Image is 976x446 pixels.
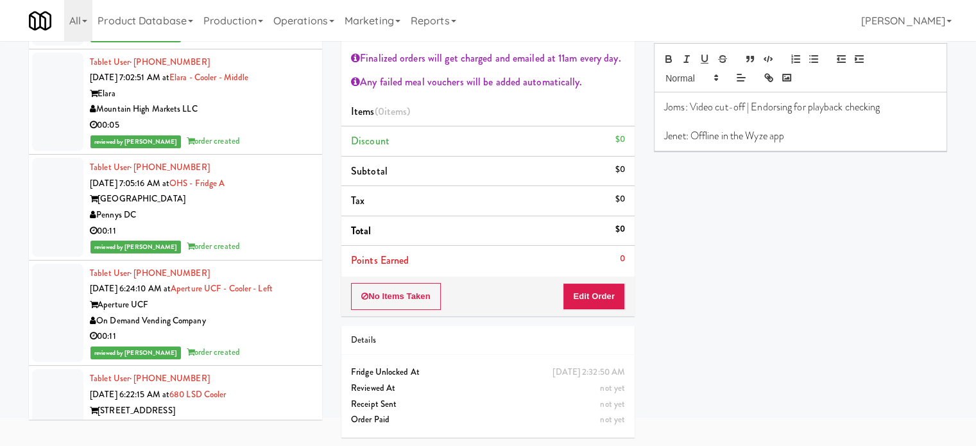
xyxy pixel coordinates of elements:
span: Subtotal [351,164,388,178]
span: order created [187,240,240,252]
a: Tablet User· [PHONE_NUMBER] [90,56,210,68]
a: 680 LSD Cooler [169,388,226,400]
ng-pluralize: items [384,104,407,119]
div: Mountain High Markets LLC [90,101,312,117]
span: reviewed by [PERSON_NAME] [90,135,181,148]
div: Receipt Sent [351,397,625,413]
span: [DATE] 7:05:16 AM at [90,177,169,189]
div: Any failed meal vouchers will be added automatically. [351,73,625,92]
a: OHS - Fridge A [169,177,225,189]
div: Pennys DC [90,207,312,223]
a: Tablet User· [PHONE_NUMBER] [90,372,210,384]
a: Tablet User· [PHONE_NUMBER] [90,161,210,173]
div: 00:11 [90,223,312,239]
div: Fridge Unlocked At [351,365,625,381]
span: order created [187,346,240,358]
div: $0 [615,132,625,148]
span: Discount [351,133,390,148]
span: [DATE] 7:02:51 AM at [90,71,169,83]
div: Elara [90,86,312,102]
span: order created [187,135,240,147]
div: 0 [620,251,625,267]
span: reviewed by [PERSON_NAME] [90,347,181,359]
button: Edit Order [563,283,625,310]
button: No Items Taken [351,283,441,310]
span: · [PHONE_NUMBER] [130,161,210,173]
span: · [PHONE_NUMBER] [130,56,210,68]
li: Tablet User· [PHONE_NUMBER][DATE] 7:02:51 AM atElara - Cooler - MiddleElaraMountain High Markets ... [29,49,322,155]
div: [GEOGRAPHIC_DATA] [90,191,312,207]
div: Finalized orders will get charged and emailed at 11am every day. [351,49,625,68]
span: · [PHONE_NUMBER] [130,372,210,384]
div: 00:11 [90,329,312,345]
span: Total [351,223,372,238]
li: Tablet User· [PHONE_NUMBER][DATE] 6:24:10 AM atAperture UCF - Cooler - LeftAperture UCFOn Demand ... [29,261,322,366]
div: Details [351,332,625,348]
span: reviewed by [PERSON_NAME] [90,241,181,253]
a: Aperture UCF - Cooler - Left [171,282,273,295]
span: not yet [600,382,625,394]
span: [DATE] 6:22:15 AM at [90,388,169,400]
p: Joms: Video cut-off | Endorsing for playback checking [664,100,937,114]
p: Jenet: Offline in the Wyze app [664,129,937,143]
li: Tablet User· [PHONE_NUMBER][DATE] 7:05:16 AM atOHS - Fridge A[GEOGRAPHIC_DATA]Pennys DC00:11revie... [29,155,322,261]
div: Reviewed At [351,381,625,397]
div: [DATE] 2:32:50 AM [552,365,625,381]
span: [DATE] 6:24:10 AM at [90,282,171,295]
div: On Demand Vending Company [90,313,312,329]
span: not yet [600,413,625,425]
span: Points Earned [351,253,409,268]
a: Tablet User· [PHONE_NUMBER] [90,267,210,279]
div: [STREET_ADDRESS] [90,403,312,419]
div: $0 [615,162,625,178]
div: $0 [615,191,625,207]
span: Tax [351,193,364,208]
div: On Demand Vending [90,418,312,434]
div: $0 [615,221,625,237]
span: Items [351,104,410,119]
div: 00:05 [90,117,312,133]
div: Aperture UCF [90,297,312,313]
img: Micromart [29,10,51,32]
a: Elara - Cooler - Middle [169,71,248,83]
span: · [PHONE_NUMBER] [130,267,210,279]
div: Order Paid [351,412,625,428]
span: (0 ) [375,104,411,119]
span: not yet [600,398,625,410]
